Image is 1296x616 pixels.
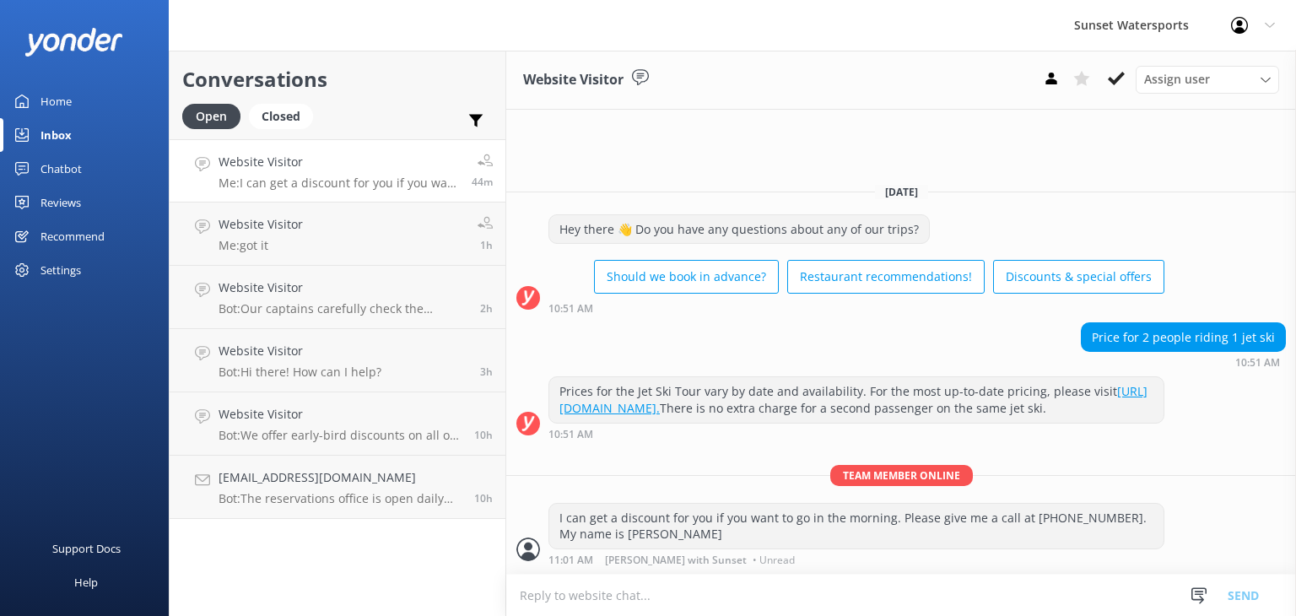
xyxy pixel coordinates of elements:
[594,260,779,294] button: Should we book in advance?
[40,219,105,253] div: Recommend
[219,215,303,234] h4: Website Visitor
[40,84,72,118] div: Home
[170,456,505,519] a: [EMAIL_ADDRESS][DOMAIN_NAME]Bot:The reservations office is open daily from 8am to 11pm.10h
[548,428,1164,440] div: 09:51am 10-Aug-2025 (UTC -05:00) America/Cancun
[182,63,493,95] h2: Conversations
[472,175,493,189] span: 10:01am 10-Aug-2025 (UTC -05:00) America/Cancun
[170,329,505,392] a: Website VisitorBot:Hi there! How can I help?3h
[219,342,381,360] h4: Website Visitor
[25,28,122,56] img: yonder-white-logo.png
[219,238,303,253] p: Me: got it
[548,555,593,565] strong: 11:01 AM
[549,215,929,244] div: Hey there 👋 Do you have any questions about any of our trips?
[40,118,72,152] div: Inbox
[1081,356,1286,368] div: 09:51am 10-Aug-2025 (UTC -05:00) America/Cancun
[1082,323,1285,352] div: Price for 2 people riding 1 jet ski
[219,301,467,316] p: Bot: Our captains carefully check the weather on the day of your trip. If conditions are unsafe, ...
[170,392,505,456] a: Website VisitorBot:We offer early-bird discounts on all of our morning trips. When you book direc...
[549,377,1164,422] div: Prices for the Jet Ski Tour vary by date and availability. For the most up-to-date pricing, pleas...
[480,238,493,252] span: 09:13am 10-Aug-2025 (UTC -05:00) America/Cancun
[219,405,462,424] h4: Website Visitor
[549,504,1164,548] div: I can get a discount for you if you want to go in the morning. Please give me a call at [PHONE_NU...
[219,365,381,380] p: Bot: Hi there! How can I help?
[40,152,82,186] div: Chatbot
[170,203,505,266] a: Website VisitorMe:got it1h
[548,430,593,440] strong: 10:51 AM
[548,302,1164,314] div: 09:51am 10-Aug-2025 (UTC -05:00) America/Cancun
[1136,66,1279,93] div: Assign User
[40,253,81,287] div: Settings
[605,555,747,565] span: [PERSON_NAME] with Sunset
[219,491,462,506] p: Bot: The reservations office is open daily from 8am to 11pm.
[52,532,121,565] div: Support Docs
[787,260,985,294] button: Restaurant recommendations!
[830,465,973,486] span: Team member online
[219,428,462,443] p: Bot: We offer early-bird discounts on all of our morning trips. When you book direct, we guarante...
[170,266,505,329] a: Website VisitorBot:Our captains carefully check the weather on the day of your trip. If condition...
[219,278,467,297] h4: Website Visitor
[219,176,459,191] p: Me: I can get a discount for you if you want to go in the morning. Please give me a call at [PHON...
[1144,70,1210,89] span: Assign user
[480,365,493,379] span: 06:57am 10-Aug-2025 (UTC -05:00) America/Cancun
[40,186,81,219] div: Reviews
[875,185,928,199] span: [DATE]
[219,468,462,487] h4: [EMAIL_ADDRESS][DOMAIN_NAME]
[249,104,313,129] div: Closed
[548,554,1164,565] div: 10:01am 10-Aug-2025 (UTC -05:00) America/Cancun
[474,428,493,442] span: 12:20am 10-Aug-2025 (UTC -05:00) America/Cancun
[993,260,1164,294] button: Discounts & special offers
[249,106,321,125] a: Closed
[74,565,98,599] div: Help
[559,383,1147,416] a: [URL][DOMAIN_NAME].
[523,69,624,91] h3: Website Visitor
[548,304,593,314] strong: 10:51 AM
[753,555,795,565] span: • Unread
[474,491,493,505] span: 12:11am 10-Aug-2025 (UTC -05:00) America/Cancun
[182,104,240,129] div: Open
[1235,358,1280,368] strong: 10:51 AM
[480,301,493,316] span: 07:46am 10-Aug-2025 (UTC -05:00) America/Cancun
[219,153,459,171] h4: Website Visitor
[182,106,249,125] a: Open
[170,139,505,203] a: Website VisitorMe:I can get a discount for you if you want to go in the morning. Please give me a...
